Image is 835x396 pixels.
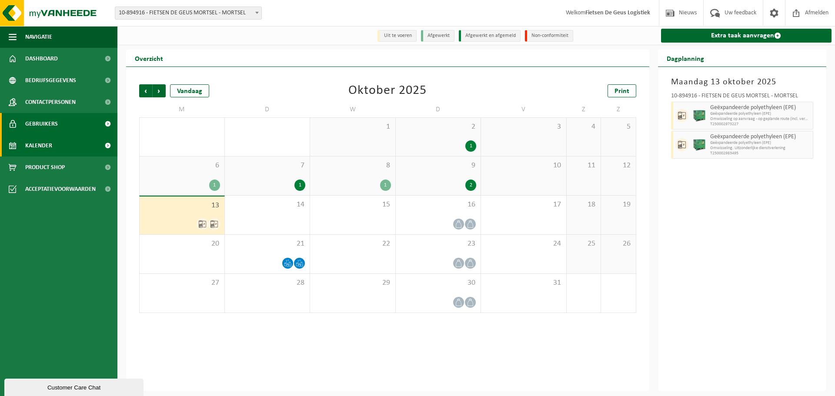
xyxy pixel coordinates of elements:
[400,122,477,132] span: 2
[567,102,601,117] td: Z
[314,161,391,170] span: 8
[4,377,145,396] iframe: chat widget
[671,76,814,89] h3: Maandag 13 oktober 2025
[25,70,76,91] span: Bedrijfsgegevens
[421,30,454,42] li: Afgewerkt
[459,30,521,42] li: Afgewerkt en afgemeld
[710,140,811,146] span: Geëxpandeerde polyethyleen (EPE)
[571,161,597,170] span: 11
[571,122,597,132] span: 4
[314,239,391,249] span: 22
[605,200,631,210] span: 19
[25,156,65,178] span: Product Shop
[693,109,706,122] img: PB-HB-1400-HPE-GN-01
[585,10,650,16] strong: Fietsen De Geus Logistiek
[229,161,306,170] span: 7
[710,104,811,111] span: Geëxpandeerde polyethyleen (EPE)
[710,122,811,127] span: T250002973227
[605,122,631,132] span: 5
[671,93,814,102] div: 10-894916 - FIETSEN DE GEUS MORTSEL - MORTSEL
[400,278,477,288] span: 30
[658,50,713,67] h2: Dagplanning
[661,29,832,43] a: Extra taak aanvragen
[115,7,261,19] span: 10-894916 - FIETSEN DE GEUS MORTSEL - MORTSEL
[485,278,562,288] span: 31
[605,161,631,170] span: 12
[144,239,220,249] span: 20
[400,239,477,249] span: 23
[465,140,476,152] div: 1
[710,151,811,156] span: T250002983495
[25,113,58,135] span: Gebruikers
[126,50,172,67] h2: Overzicht
[314,122,391,132] span: 1
[571,200,597,210] span: 18
[310,102,396,117] td: W
[25,178,96,200] span: Acceptatievoorwaarden
[710,133,811,140] span: Geëxpandeerde polyethyleen (EPE)
[348,84,427,97] div: Oktober 2025
[693,138,706,151] img: PB-HB-1400-HPE-GN-01
[225,102,311,117] td: D
[400,200,477,210] span: 16
[615,88,629,95] span: Print
[229,278,306,288] span: 28
[229,239,306,249] span: 21
[229,200,306,210] span: 14
[144,201,220,210] span: 13
[25,26,52,48] span: Navigatie
[485,122,562,132] span: 3
[144,161,220,170] span: 6
[170,84,209,97] div: Vandaag
[400,161,477,170] span: 9
[377,30,417,42] li: Uit te voeren
[314,200,391,210] span: 15
[485,161,562,170] span: 10
[144,278,220,288] span: 27
[485,239,562,249] span: 24
[115,7,262,20] span: 10-894916 - FIETSEN DE GEUS MORTSEL - MORTSEL
[25,91,76,113] span: Contactpersonen
[605,239,631,249] span: 26
[139,84,152,97] span: Vorige
[380,180,391,191] div: 1
[396,102,481,117] td: D
[314,278,391,288] span: 29
[139,102,225,117] td: M
[25,48,58,70] span: Dashboard
[601,102,636,117] td: Z
[294,180,305,191] div: 1
[608,84,636,97] a: Print
[525,30,573,42] li: Non-conformiteit
[153,84,166,97] span: Volgende
[481,102,567,117] td: V
[710,111,811,116] span: Geëxpandeerde polyethyleen (EPE)
[571,239,597,249] span: 25
[209,180,220,191] div: 1
[710,146,811,151] span: Omwisseling. Uitzonderlijke dienstverlening
[710,116,811,122] span: Omwisseling op aanvraag - op geplande route (incl. verwerking)
[485,200,562,210] span: 17
[25,135,52,156] span: Kalender
[465,180,476,191] div: 2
